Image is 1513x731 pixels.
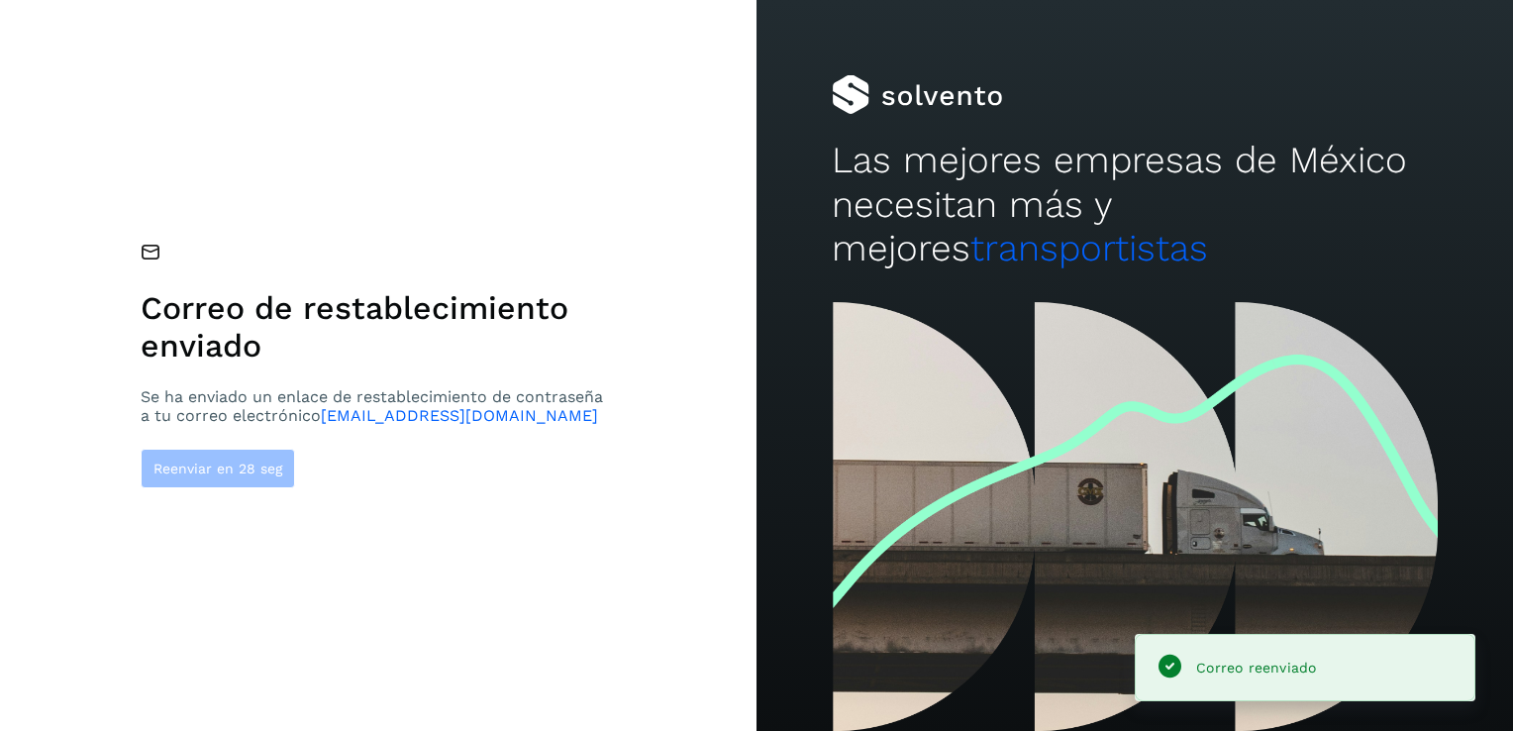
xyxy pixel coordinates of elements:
span: Reenviar en 28 seg [153,462,282,475]
button: Reenviar en 28 seg [141,449,295,488]
h2: Las mejores empresas de México necesitan más y mejores [832,139,1437,270]
h1: Correo de restablecimiento enviado [141,289,611,365]
span: Correo reenviado [1196,660,1316,676]
span: [EMAIL_ADDRESS][DOMAIN_NAME] [321,406,598,425]
span: transportistas [970,227,1208,269]
p: Se ha enviado un enlace de restablecimiento de contraseña a tu correo electrónico [141,387,611,425]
